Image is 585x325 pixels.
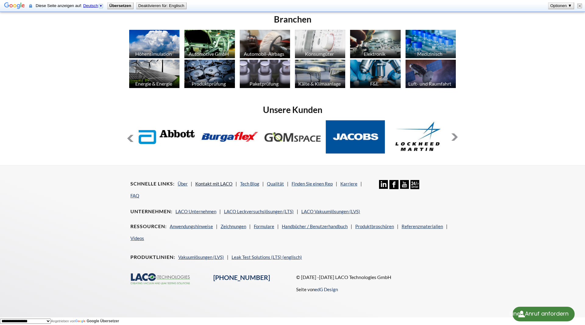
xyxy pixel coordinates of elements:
a: Medizinisch [406,30,456,60]
span: Deutsch [83,3,98,8]
div: Einen Anruf anfordern [509,307,569,321]
a: Finden Sie einen Rep [292,181,333,186]
a: Qualität [267,181,284,186]
img: industry_R_D_670x376.jpg [350,60,400,88]
h2: Unsere Kunden [127,104,458,115]
a: Produktbroschüren [355,224,394,229]
img: industry_Consumer_670x376.jpg [295,30,345,58]
div: F&E [349,81,400,87]
img: industry_Auto-Airbag_670x376.jpg [240,30,290,58]
a: Videos [130,235,144,241]
a: Produktprüfung [184,60,235,90]
img: 24/7 Support Icon [410,180,419,189]
a: Zeichnungen [221,224,246,229]
div: Höhensimulation [128,51,179,57]
img: Google Google Übersetzer [4,2,25,10]
div: Automotive GmbH [183,51,234,57]
a: Über [178,181,188,186]
a: Kontakt mit LACO [195,181,232,186]
img: Lockheed-Martin.jpg [389,120,448,154]
a: edG Design [315,287,338,292]
div: Luft- und Raumfahrt [405,81,455,87]
div: Produktprüfung [183,81,234,87]
a: Elektronik [350,30,400,60]
div: Paketprüfung [239,81,289,87]
a: FAQ [130,193,139,198]
a: Automobil-Airbags [240,30,290,60]
div: Automobil-Airbags [239,51,289,57]
a: Paketprüfung [240,60,290,90]
img: industry_HVAC_670x376.jpg [295,60,345,88]
a: LACO Vakuumlösungen (LVS) [301,209,360,214]
img: industry_AltitudeSim_670x376.jpg [129,30,179,58]
b: Übersetzen [109,3,131,8]
img: Der Content dieser sicheren Seite wird über eine sichere Verbindung zur Übersetzung an Google ges... [29,4,32,8]
img: industry_Medical_670x376.jpg [406,30,456,58]
img: Burgaflex.jpg [200,120,259,154]
a: F&E [350,60,400,90]
a: Tech Blog [240,181,259,186]
img: Google Google Übersetzer [75,320,87,323]
h4: Produktlinien [130,254,175,260]
img: Jacobs.jpg [326,120,385,154]
a: Deutsch [83,3,104,8]
img: Abbott-Labs.jpg [137,120,196,154]
a: Anwendungshinweise [170,224,213,229]
img: industry_Automotive_670x376.jpg [184,30,235,58]
img: industry_Electronics_670x376.jpg [350,30,400,58]
h4: Schnelle Links [130,181,175,187]
a: [PHONE_NUMBER] [213,274,270,281]
p: © [DATE] -[DATE] LACO Technologies GmbH [296,273,455,281]
div: Konsumgüter [294,51,345,57]
div: Einen Anruf anfordern [512,307,575,321]
a: Konsumgüter [295,30,345,60]
h4: Ressourcen [130,223,167,230]
a: Referenzmaterialien [402,224,443,229]
p: Seite von [296,286,338,293]
a: Formulare [254,224,274,229]
a: Leak Test Solutions (LTS) (englisch) [232,254,302,260]
a: Vakuumlösungen (LVS) [178,254,224,260]
a: Energie & Energie [129,60,179,90]
h4: Unternehmen [130,208,172,215]
a: Höhensimulation [129,30,179,60]
img: industry_Package_670x376.jpg [240,60,290,88]
div: Energie & Energie [128,81,179,87]
a: Kälte & Klimaanlage [295,60,345,90]
button: Deaktivieren für: Englisch [136,3,186,9]
button: Übersetzen [108,3,133,9]
a: Luft- und Raumfahrt [406,60,456,90]
a: Karriere [340,181,357,186]
div: Medizinisch [405,51,455,57]
a: Automotive GmbH [184,30,235,60]
span: Diese Seite anzeigen auf: [36,3,105,8]
a: LACO Unternehmen [175,209,216,214]
img: GOM-Space.jpg [263,120,322,154]
img: Schließen [577,4,582,8]
a: 24/7 Support [410,185,419,190]
a: LACO Leckversuchslösungen (LTS) [224,209,294,214]
a: Handbücher / Benutzerhandbuch [282,224,348,229]
div: Kälte & Klimaanlage [294,81,345,87]
div: Elektronik [349,51,400,57]
img: Artboard_1.jpg [406,60,456,88]
h2: Branchen [127,14,458,25]
img: industry_ProductTesting_670x376.jpg [184,60,235,88]
button: Optionen ▼ [548,3,574,9]
a: Google Übersetzer [75,319,119,323]
img: industry_Power-2_670x376.jpg [129,60,179,88]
